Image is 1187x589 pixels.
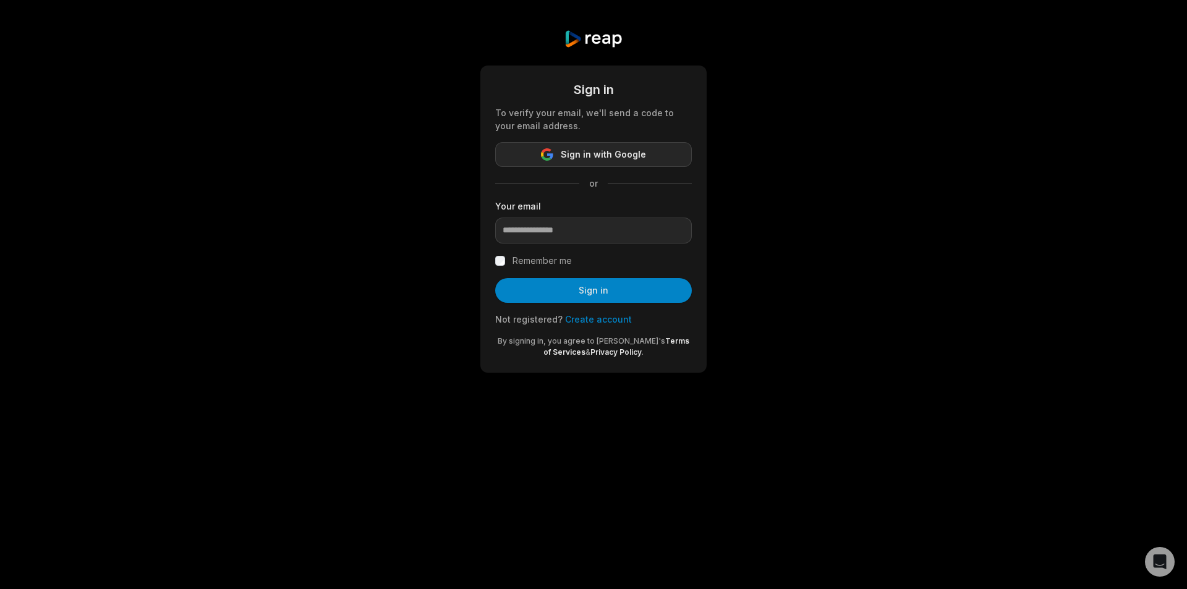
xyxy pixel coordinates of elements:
span: Not registered? [495,314,563,324]
button: Sign in [495,278,692,303]
img: reap [564,30,623,48]
a: Terms of Services [543,336,689,357]
div: Open Intercom Messenger [1145,547,1175,577]
span: . [642,347,644,357]
a: Privacy Policy [590,347,642,357]
a: Create account [565,314,632,324]
button: Sign in with Google [495,142,692,167]
label: Remember me [513,253,572,268]
span: & [585,347,590,357]
div: Sign in [495,80,692,99]
span: Sign in with Google [561,147,646,162]
span: By signing in, you agree to [PERSON_NAME]'s [498,336,665,345]
label: Your email [495,200,692,213]
div: To verify your email, we'll send a code to your email address. [495,106,692,132]
span: or [579,177,608,190]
